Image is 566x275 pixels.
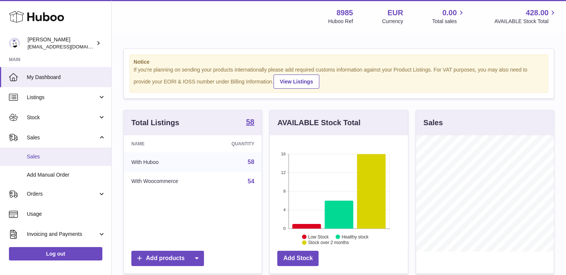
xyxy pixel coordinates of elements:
a: 428.00 AVAILABLE Stock Total [494,8,557,25]
span: Sales [27,153,106,160]
div: Huboo Ref [328,18,353,25]
h3: AVAILABLE Stock Total [277,118,360,128]
strong: Notice [134,59,544,66]
td: With Woocommerce [124,172,210,191]
strong: 8985 [336,8,353,18]
a: 0.00 Total sales [432,8,465,25]
a: 58 [246,118,254,127]
span: 0.00 [442,8,457,18]
text: Healthy stock [342,234,369,239]
span: My Dashboard [27,74,106,81]
strong: 58 [246,118,254,126]
th: Name [124,135,210,152]
span: AVAILABLE Stock Total [494,18,557,25]
div: If you're planning on sending your products internationally please add required customs informati... [134,66,544,89]
img: info@dehaanlifestyle.nl [9,38,20,49]
span: [EMAIL_ADDRESS][DOMAIN_NAME] [28,44,109,50]
span: Stock [27,114,98,121]
text: 4 [284,208,286,212]
th: Quantity [210,135,262,152]
strong: EUR [387,8,403,18]
text: Low Stock [308,234,329,239]
text: 0 [284,226,286,231]
span: Listings [27,94,98,101]
h3: Total Listings [131,118,179,128]
span: Add Manual Order [27,171,106,178]
a: Add Stock [277,251,319,266]
a: 58 [248,159,255,165]
span: Sales [27,134,98,141]
span: 428.00 [526,8,549,18]
text: 16 [281,152,286,156]
text: 12 [281,170,286,175]
span: Invoicing and Payments [27,231,98,238]
span: Total sales [432,18,465,25]
text: 8 [284,189,286,193]
span: Orders [27,190,98,197]
div: [PERSON_NAME] [28,36,95,50]
a: 54 [248,178,255,184]
h3: Sales [423,118,443,128]
text: Stock over 2 months [308,240,349,245]
a: View Listings [274,75,319,89]
a: Log out [9,247,102,260]
a: Add products [131,251,204,266]
div: Currency [382,18,403,25]
td: With Huboo [124,152,210,172]
span: Usage [27,211,106,218]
